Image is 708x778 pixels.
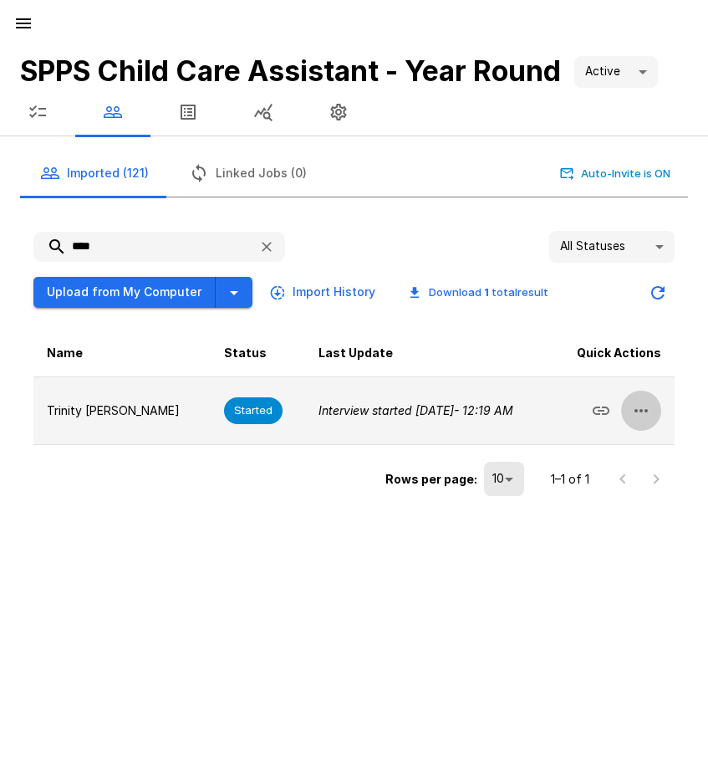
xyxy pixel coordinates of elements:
i: Interview started [DATE] - 12:19 AM [318,403,513,417]
b: 1 [484,285,489,299]
p: Trinity [PERSON_NAME] [47,402,197,419]
p: Rows per page: [385,471,477,488]
div: All Statuses [549,231,675,263]
th: Name [33,330,211,377]
button: Upload from My Computer [33,277,216,308]
button: Imported (121) [20,150,169,197]
button: Auto-Invite is ON [557,161,675,187]
button: Linked Jobs (0) [169,150,327,197]
div: 10 [484,462,524,495]
button: Updated Today - 1:17 PM [641,276,675,310]
th: Status [211,330,305,377]
b: SPPS Child Care Assistant - Year Round [20,54,561,88]
span: Started [224,402,283,418]
button: Import History [266,277,382,308]
th: Quick Actions [551,330,675,377]
th: Last Update [305,330,551,377]
div: Active [574,56,658,88]
span: Copy Interview Link [581,402,621,416]
p: 1–1 of 1 [551,471,589,488]
button: Download 1 totalresult [395,279,562,305]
